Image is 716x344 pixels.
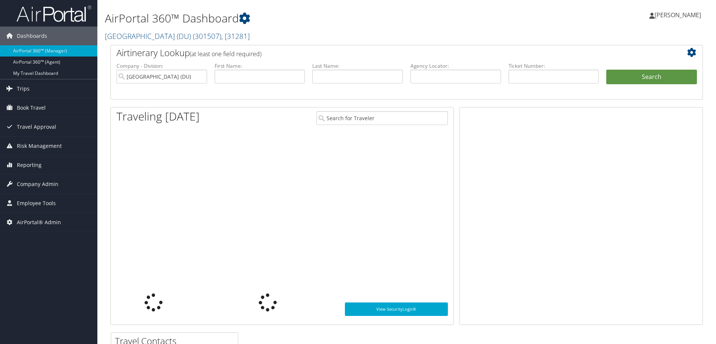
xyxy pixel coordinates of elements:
[116,46,647,59] h2: Airtinerary Lookup
[606,70,697,85] button: Search
[116,62,207,70] label: Company - Division:
[215,62,305,70] label: First Name:
[312,62,403,70] label: Last Name:
[17,27,47,45] span: Dashboards
[17,118,56,136] span: Travel Approval
[116,109,200,124] h1: Traveling [DATE]
[193,31,221,41] span: ( 301507 )
[105,10,507,26] h1: AirPortal 360™ Dashboard
[16,5,91,22] img: airportal-logo.png
[345,302,448,316] a: View SecurityLogic®
[509,62,599,70] label: Ticket Number:
[316,111,448,125] input: Search for Traveler
[17,79,30,98] span: Trips
[17,137,62,155] span: Risk Management
[190,50,261,58] span: (at least one field required)
[17,213,61,232] span: AirPortal® Admin
[17,98,46,117] span: Book Travel
[17,194,56,213] span: Employee Tools
[17,156,42,174] span: Reporting
[649,4,709,26] a: [PERSON_NAME]
[17,175,58,194] span: Company Admin
[655,11,701,19] span: [PERSON_NAME]
[410,62,501,70] label: Agency Locator:
[105,31,250,41] a: [GEOGRAPHIC_DATA] (DU)
[221,31,250,41] span: , [ 31281 ]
